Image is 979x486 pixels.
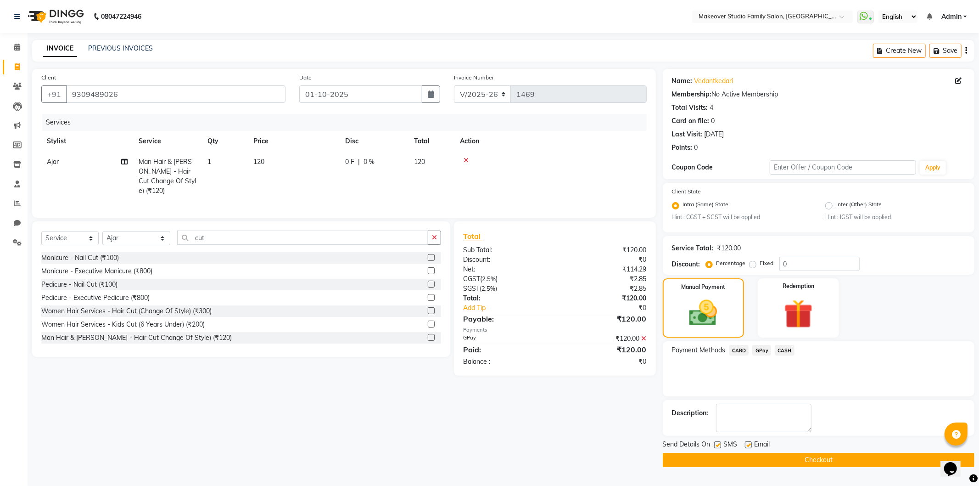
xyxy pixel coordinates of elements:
div: ₹120.00 [555,245,654,255]
input: Search by Name/Mobile/Email/Code [66,85,285,103]
a: PREVIOUS INVOICES [88,44,153,52]
span: 0 F [345,157,354,167]
div: 0 [711,116,715,126]
label: Redemption [783,282,814,290]
div: ₹0 [555,357,654,367]
div: ₹2.85 [555,284,654,294]
a: Add Tip [456,303,571,313]
div: ₹120.00 [555,344,654,355]
span: SMS [724,440,738,451]
input: Enter Offer / Coupon Code [770,160,917,175]
div: Balance : [456,357,555,367]
span: Ajar [47,158,59,166]
label: Percentage [716,259,746,267]
div: Name: [672,76,693,86]
span: 0 % [364,157,375,167]
div: 0 [694,143,698,153]
div: Discount: [672,260,700,269]
button: Save [929,44,962,58]
div: Description: [672,408,709,418]
div: Payable: [456,313,555,324]
label: Intra (Same) State [683,200,729,211]
button: Apply [920,161,946,175]
a: Vedantkedari [694,76,733,86]
img: logo [23,4,86,29]
span: Send Details On [663,440,710,451]
button: Create New [873,44,926,58]
span: Payment Methods [672,345,726,355]
span: 2.5% [482,275,496,283]
span: CASH [775,345,794,356]
div: ₹2.85 [555,274,654,284]
div: 4 [710,103,714,113]
div: ₹120.00 [555,334,654,344]
th: Action [454,131,647,152]
div: Points: [672,143,693,153]
span: SGST [463,284,480,293]
div: Total: [456,294,555,303]
span: Total [463,232,484,241]
div: ₹120.00 [717,243,741,253]
div: GPay [456,334,555,344]
div: Membership: [672,90,712,99]
th: Stylist [41,131,133,152]
label: Client State [672,187,701,196]
div: Card on file: [672,116,710,126]
span: 120 [414,158,425,166]
span: | [358,157,360,167]
div: Last Visit: [672,130,703,139]
div: Total Visits: [672,103,708,113]
b: 08047224946 [101,4,141,29]
span: CGST [463,275,480,283]
div: [DATE] [705,130,724,139]
th: Disc [340,131,408,152]
div: No Active Membership [672,90,965,99]
span: CARD [729,345,749,356]
div: ( ) [456,274,555,284]
small: Hint : IGST will be applied [825,213,965,221]
th: Price [248,131,340,152]
button: Checkout [663,453,974,467]
small: Hint : CGST + SGST will be applied [672,213,812,221]
span: 120 [253,158,264,166]
div: ₹0 [571,303,654,313]
iframe: chat widget [940,449,970,477]
div: Coupon Code [672,163,770,172]
span: 2.5% [481,285,495,292]
span: Email [755,440,770,451]
div: Sub Total: [456,245,555,255]
span: Man Hair & [PERSON_NAME] - Hair Cut Change Of Style) (₹120) [139,158,196,195]
label: Date [299,73,312,82]
span: GPay [752,345,771,356]
label: Inter (Other) State [836,200,882,211]
label: Invoice Number [454,73,494,82]
span: Admin [941,12,962,22]
div: Discount: [456,255,555,265]
label: Fixed [760,259,774,267]
div: ₹120.00 [555,294,654,303]
div: ₹114.29 [555,265,654,274]
div: Women Hair Services - Kids Cut (6 Years Under) (₹200) [41,320,205,329]
div: Man Hair & [PERSON_NAME] - Hair Cut Change Of Style) (₹120) [41,333,232,343]
span: 1 [207,158,211,166]
img: _gift.svg [775,296,822,332]
div: Manicure - Nail Cut (₹100) [41,253,119,263]
div: Net: [456,265,555,274]
th: Qty [202,131,248,152]
div: Service Total: [672,243,714,253]
label: Manual Payment [681,283,725,291]
div: Pedicure - Executive Pedicure (₹800) [41,293,150,303]
button: +91 [41,85,67,103]
div: ( ) [456,284,555,294]
div: ₹120.00 [555,313,654,324]
input: Search or Scan [177,231,428,245]
label: Client [41,73,56,82]
div: Payments [463,326,647,334]
div: Paid: [456,344,555,355]
div: Manicure - Executive Manicure (₹800) [41,266,152,276]
div: Services [42,114,654,131]
a: INVOICE [43,40,77,57]
th: Total [408,131,454,152]
div: ₹0 [555,255,654,265]
img: _cash.svg [680,297,726,329]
